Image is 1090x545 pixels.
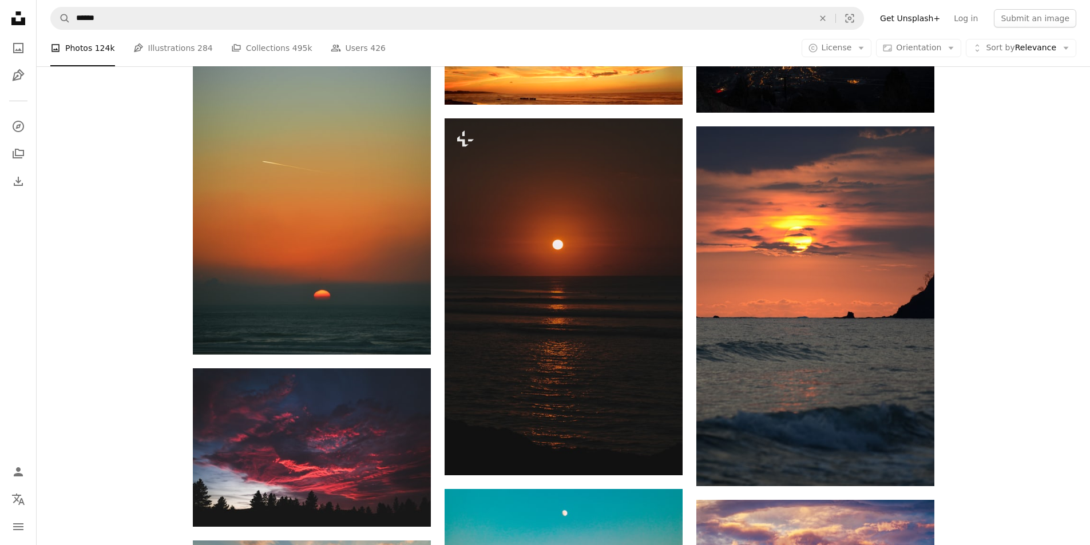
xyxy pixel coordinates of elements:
a: Photos [7,37,30,59]
a: Log in [947,9,985,27]
a: Collections 495k [231,30,312,66]
button: Visual search [836,7,863,29]
span: 284 [197,42,213,54]
button: Orientation [876,39,961,57]
a: Home — Unsplash [7,7,30,32]
a: the sun is setting over the ocean with waves [445,291,683,301]
button: License [802,39,872,57]
a: sunset over the horizon [193,170,431,180]
a: Explore [7,115,30,138]
img: the sun is setting over the ocean with waves [445,118,683,475]
span: Relevance [986,42,1056,54]
a: Collections [7,142,30,165]
a: Log in / Sign up [7,460,30,483]
button: Sort byRelevance [966,39,1076,57]
a: Download History [7,170,30,193]
button: Submit an image [994,9,1076,27]
a: sea water during sunset [696,301,934,311]
a: Get Unsplash+ [873,9,947,27]
a: Illustrations 284 [133,30,213,66]
span: License [822,43,852,52]
a: Users 426 [331,30,386,66]
span: Orientation [896,43,941,52]
span: 426 [370,42,386,54]
form: Find visuals sitewide [50,7,864,30]
img: sea water during sunset [696,126,934,486]
button: Clear [810,7,835,29]
button: Search Unsplash [51,7,70,29]
a: black high trees under white and black sky at golden hour [193,442,431,452]
span: 495k [292,42,312,54]
img: black high trees under white and black sky at golden hour [193,368,431,527]
button: Menu [7,515,30,538]
a: Illustrations [7,64,30,87]
span: Sort by [986,43,1014,52]
button: Language [7,488,30,511]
